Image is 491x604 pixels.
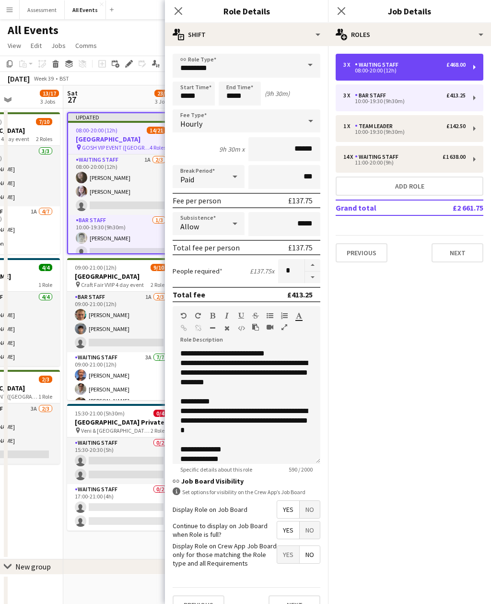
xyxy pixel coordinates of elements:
h3: Job Board Visibility [173,477,320,486]
h3: [GEOGRAPHIC_DATA] [68,135,174,143]
div: Updated08:00-20:00 (12h)14/21[GEOGRAPHIC_DATA] GOSH VIP EVENT ([GEOGRAPHIC_DATA][PERSON_NAME])4 R... [67,112,175,254]
div: £137.75 [288,243,313,252]
span: 590 / 2000 [281,466,320,473]
span: Allow [180,222,199,231]
button: Bold [209,312,216,320]
h3: [GEOGRAPHIC_DATA] [67,272,175,281]
span: 2 Roles [36,135,52,142]
span: 09:00-21:00 (12h) [75,264,117,271]
button: Redo [195,312,201,320]
span: 15:30-21:00 (5h30m) [75,410,125,417]
button: Underline [238,312,245,320]
span: Veni & [GEOGRAPHIC_DATA] Private [81,427,151,434]
button: Horizontal Line [209,324,216,332]
span: 7/10 [36,118,52,125]
label: Continue to display on Job Board when Role is full? [173,521,277,539]
div: 3 Jobs [40,98,58,105]
div: Set options for visibility on the Crew App’s Job Board [173,487,320,497]
button: HTML Code [238,324,245,332]
div: Updated [68,113,174,121]
div: 3 x [343,61,355,68]
span: 13/17 [40,90,59,97]
div: 9h 30m x [219,145,245,154]
span: 2 Roles [151,281,167,288]
app-card-role: Waiting Staff1A2/308:00-20:00 (12h)[PERSON_NAME][PERSON_NAME] [68,154,174,215]
span: No [300,546,320,563]
div: 10:00-19:30 (9h30m) [343,99,466,104]
button: Paste as plain text [252,323,259,331]
button: Clear Formatting [223,324,230,332]
span: 2 Roles [151,427,167,434]
div: £137.75 x [250,267,274,275]
span: Sat [67,89,78,97]
h3: Role Details [165,5,328,17]
button: All Events [65,0,106,19]
span: Hourly [180,119,202,129]
span: GOSH VIP EVENT ([GEOGRAPHIC_DATA][PERSON_NAME]) [82,144,150,151]
td: £2 661.75 [423,200,483,215]
button: Strikethrough [252,312,259,320]
button: Insert video [267,323,273,331]
app-job-card: 09:00-21:00 (12h)9/10[GEOGRAPHIC_DATA] Craft Fair VVIP 4 day event2 RolesBar Staff1A2/309:00-21:0... [67,258,175,400]
span: 08:00-20:00 (12h) [76,127,117,134]
span: Specific details about this role [173,466,260,473]
button: Italic [223,312,230,320]
div: 11:00-20:00 (9h) [343,160,466,165]
span: 2/3 [39,376,52,383]
app-card-role: Waiting Staff0/215:30-20:30 (5h) [67,438,175,484]
app-card-role: Bar Staff1A2/309:00-21:00 (12h)[PERSON_NAME][PERSON_NAME] [67,292,175,352]
div: 1 x [343,123,355,130]
div: Fee per person [173,196,221,205]
div: £137.75 [288,196,313,205]
span: 0/4 [153,410,167,417]
span: Week 39 [32,75,56,82]
button: Next [432,243,483,262]
span: 1 Role [38,281,52,288]
div: Bar Staff [355,92,390,99]
div: £468.00 [446,61,466,68]
div: 15:30-21:00 (5h30m)0/4[GEOGRAPHIC_DATA] Private Veni & [GEOGRAPHIC_DATA] Private2 RolesWaiting St... [67,404,175,531]
div: Waiting Staff [355,61,402,68]
div: £413.25 [287,290,313,299]
button: Text Color [295,312,302,320]
div: 14 x [343,154,355,160]
h3: [GEOGRAPHIC_DATA] Private [67,418,175,426]
app-card-role: Bar Staff1/310:00-19:30 (9h30m)[PERSON_NAME] [68,215,174,275]
a: Comms [71,39,101,52]
div: Team Leader [355,123,397,130]
span: Yes [277,521,299,539]
div: Total fee [173,290,205,299]
div: (9h 30m) [265,89,290,98]
label: Display Role on Crew App Job Board only for those matching the Role type and all Requirements [173,542,277,568]
span: 1 Role [38,393,52,400]
span: 4/4 [39,264,52,271]
span: 9/10 [151,264,167,271]
app-card-role: Waiting Staff0/217:00-21:00 (4h) [67,484,175,531]
label: People required [173,267,222,275]
span: Yes [277,546,299,563]
button: Unordered List [267,312,273,320]
div: £413.25 [446,92,466,99]
div: Total fee per person [173,243,240,252]
button: Increase [305,259,320,272]
label: Display Role on Job Board [173,505,247,514]
span: 23/35 [154,90,174,97]
span: Jobs [51,41,66,50]
span: 27 [66,94,78,105]
td: Grand total [336,200,423,215]
button: Add role [336,177,483,196]
app-card-role: Waiting Staff3A7/709:00-21:00 (12h)[PERSON_NAME][PERSON_NAME][PERSON_NAME] ([PERSON_NAME] [67,352,175,471]
h3: Job Details [328,5,491,17]
div: 08:00-20:00 (12h) [343,68,466,73]
span: Yes [277,501,299,518]
span: Paid [180,175,194,184]
span: 14/21 [147,127,166,134]
button: Fullscreen [281,323,288,331]
span: View [8,41,21,50]
div: £1 638.00 [443,154,466,160]
div: 3 x [343,92,355,99]
a: Edit [27,39,46,52]
span: No [300,521,320,539]
div: Shift [165,23,328,46]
